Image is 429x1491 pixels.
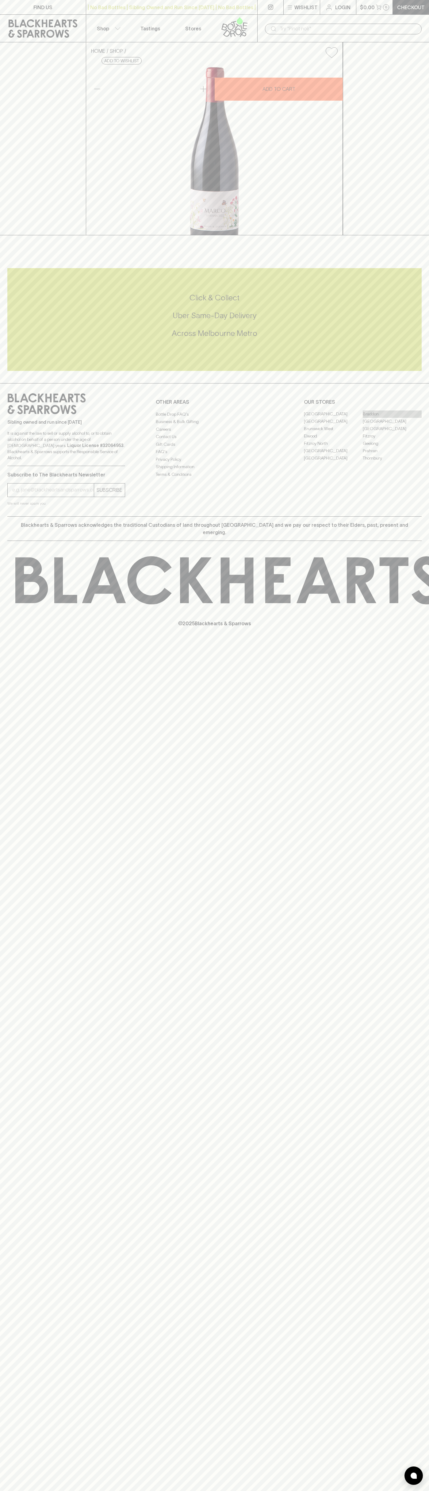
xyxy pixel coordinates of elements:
p: Sibling owned and run since [DATE] [7,419,125,425]
a: Fitzroy North [304,440,363,447]
a: Careers [156,426,274,433]
a: FAQ's [156,448,274,456]
p: Tastings [140,25,160,32]
a: Shipping Information [156,463,274,471]
p: Blackhearts & Sparrows acknowledges the traditional Custodians of land throughout [GEOGRAPHIC_DAT... [12,521,417,536]
a: Geelong [363,440,422,447]
img: bubble-icon [411,1473,417,1479]
a: Stores [172,15,215,42]
a: Tastings [129,15,172,42]
img: 33668.png [86,63,343,235]
a: Brunswick West [304,425,363,433]
a: Privacy Policy [156,456,274,463]
h5: Click & Collect [7,293,422,303]
p: Subscribe to The Blackhearts Newsletter [7,471,125,478]
a: SHOP [110,48,123,54]
input: e.g. jane@blackheartsandsparrows.com.au [12,485,94,495]
a: Braddon [363,410,422,418]
p: Checkout [397,4,425,11]
div: Call to action block [7,268,422,371]
a: [GEOGRAPHIC_DATA] [304,455,363,462]
p: $0.00 [360,4,375,11]
a: Elwood [304,433,363,440]
a: Fitzroy [363,433,422,440]
button: Add to wishlist [102,57,142,64]
a: Thornbury [363,455,422,462]
button: Shop [86,15,129,42]
a: Bottle Drop FAQ's [156,410,274,418]
p: It is against the law to sell or supply alcohol to, or to obtain alcohol on behalf of a person un... [7,430,125,461]
p: ADD TO CART [262,85,295,93]
p: We will never spam you [7,500,125,507]
p: 0 [385,6,387,9]
a: [GEOGRAPHIC_DATA] [304,410,363,418]
p: Stores [185,25,201,32]
input: Try "Pinot noir" [280,24,417,34]
p: SUBSCRIBE [97,486,122,494]
a: [GEOGRAPHIC_DATA] [363,418,422,425]
a: Terms & Conditions [156,471,274,478]
p: OUR STORES [304,398,422,406]
strong: Liquor License #32064953 [67,443,124,448]
p: OTHER AREAS [156,398,274,406]
button: Add to wishlist [323,45,340,60]
p: Shop [97,25,109,32]
h5: Uber Same-Day Delivery [7,310,422,321]
a: [GEOGRAPHIC_DATA] [363,425,422,433]
p: FIND US [33,4,52,11]
a: [GEOGRAPHIC_DATA] [304,418,363,425]
a: Business & Bulk Gifting [156,418,274,426]
h5: Across Melbourne Metro [7,328,422,338]
button: ADD TO CART [215,78,343,101]
button: SUBSCRIBE [94,484,125,497]
a: HOME [91,48,105,54]
a: Gift Cards [156,441,274,448]
p: Login [335,4,350,11]
a: Prahran [363,447,422,455]
p: Wishlist [294,4,318,11]
a: Contact Us [156,433,274,441]
a: [GEOGRAPHIC_DATA] [304,447,363,455]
